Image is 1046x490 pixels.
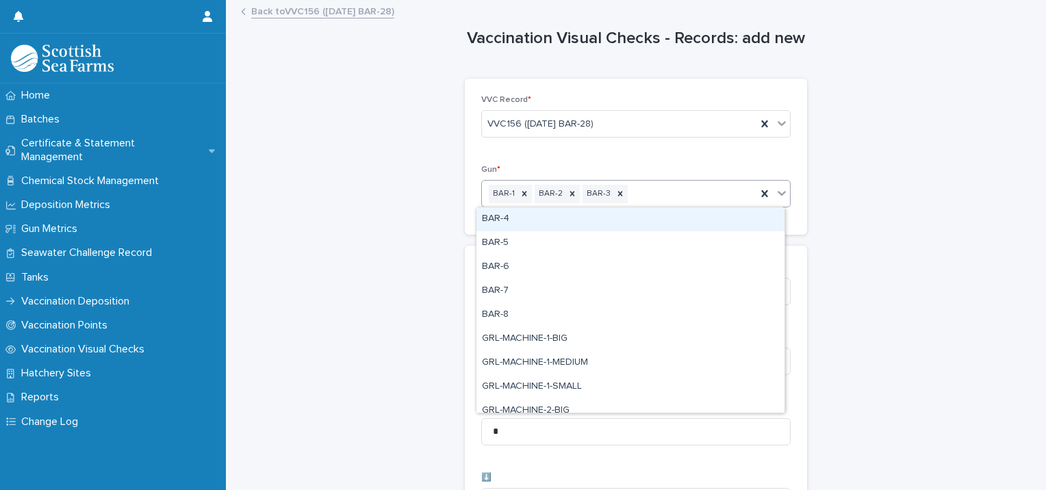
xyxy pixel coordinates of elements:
[476,255,784,279] div: BAR-6
[16,175,170,188] p: Chemical Stock Management
[465,29,807,49] h1: Vaccination Visual Checks - Records: add new
[16,343,155,356] p: Vaccination Visual Checks
[476,399,784,423] div: GRL-MACHINE-2-BIG
[16,367,102,380] p: Hatchery Sites
[476,231,784,255] div: BAR-5
[481,96,531,104] span: VVC Record
[16,113,71,126] p: Batches
[16,295,140,308] p: Vaccination Deposition
[16,137,209,163] p: Certificate & Statement Management
[476,375,784,399] div: GRL-MACHINE-1-SMALL
[487,117,594,131] span: VVC156 ([DATE] BAR-28)
[16,271,60,284] p: Tanks
[16,415,89,428] p: Change Log
[16,391,70,404] p: Reports
[11,44,114,72] img: uOABhIYSsOPhGJQdTwEw
[476,279,784,303] div: BAR-7
[535,185,565,203] div: BAR-2
[16,319,118,332] p: Vaccination Points
[476,351,784,375] div: GRL-MACHINE-1-MEDIUM
[16,89,61,102] p: Home
[251,3,394,18] a: Back toVVC156 ([DATE] BAR-28)
[481,166,500,174] span: Gun
[476,327,784,351] div: GRL-MACHINE-1-BIG
[16,198,121,211] p: Deposition Metrics
[476,207,784,231] div: BAR-4
[16,222,88,235] p: Gun Metrics
[489,185,517,203] div: BAR-1
[16,246,163,259] p: Seawater Challenge Record
[476,303,784,327] div: BAR-8
[583,185,613,203] div: BAR-3
[481,474,492,482] span: ⬇️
